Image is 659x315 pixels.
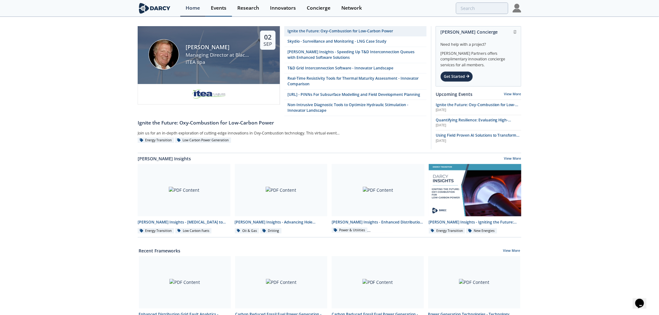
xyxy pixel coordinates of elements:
[332,219,424,225] div: [PERSON_NAME] Insights - Enhanced Distribution Grid Fault Analytics
[504,156,521,162] a: View More
[175,138,231,143] div: Low Carbon Power Generation
[504,92,521,96] a: View More
[633,290,653,309] iframe: chat widget
[284,63,427,73] a: T&D Grid Interconnection Software - Innovator Landscape
[284,73,427,90] a: Real-Time Resistivity Tools for Thermal Maturity Assessment - Innovator Comparison
[138,116,427,127] a: Ignite the Future: Oxy-Combustion for Low-Carbon Power
[211,6,226,11] div: Events
[288,28,393,34] div: Ignite the Future: Oxy-Combustion for Low-Carbon Power
[513,4,521,12] img: Profile
[284,90,427,100] a: [URL] - PINNs For Subsurface Modelling and Field Development Planning
[264,33,272,41] div: 02
[436,117,511,128] span: Quantifying Resilience: Evaluating High-Impact, Low-Frequency (HILF) Events
[436,133,521,143] a: Using Field Proven AI Solutions to Transform Safety Programs [DATE]
[135,164,233,234] a: PDF Content [PERSON_NAME] Insights - [MEDICAL_DATA] to Gasoline (EtG) - General Overview Energy T...
[235,228,259,234] div: Oil & Gas
[436,91,472,97] a: Upcoming Events
[138,3,172,14] img: logo-wide.svg
[138,219,230,225] div: [PERSON_NAME] Insights - [MEDICAL_DATA] to Gasoline (EtG) - General Overview
[175,228,212,234] div: Low Carbon Fuels
[436,139,521,143] div: [DATE]
[270,6,296,11] div: Innovators
[429,228,465,234] div: Energy Transition
[186,51,249,59] div: Managing Director at Black Diamond Financial Group
[237,6,259,11] div: Research
[139,247,181,254] a: Recent Frameworks
[264,41,272,47] div: Sep
[341,6,362,11] div: Network
[138,26,280,116] a: Patrick Imeson [PERSON_NAME] Managing Director at Black Diamond Financial Group ITEA spa 02 Sep
[235,219,328,225] div: [PERSON_NAME] Insights - Advancing Hole Cleaning with Automated Cuttings Monitoring
[138,129,347,138] div: Join us for an in-depth exploration of cutting-edge innovations in Oxy-Combustion technology. Thi...
[436,102,521,113] a: Ignite the Future: Oxy-Combustion for Low-Carbon Power [DATE]
[427,164,524,234] a: Darcy Insights - Igniting the Future: Oxy-Combustion for Low-carbon power preview [PERSON_NAME] I...
[436,102,519,113] span: Ignite the Future: Oxy-Combustion for Low-Carbon Power
[436,133,520,143] span: Using Field Proven AI Solutions to Transform Safety Programs
[284,26,427,36] a: Ignite the Future: Oxy-Combustion for Low-Carbon Power
[436,108,521,113] div: [DATE]
[186,43,249,51] div: [PERSON_NAME]
[138,119,427,127] div: Ignite the Future: Oxy-Combustion for Low-Carbon Power
[503,248,520,254] a: View More
[514,30,517,34] img: information.svg
[192,87,226,100] img: e2203200-5b7a-4eed-a60e-128142053302
[436,117,521,128] a: Quantifying Resilience: Evaluating High-Impact, Low-Frequency (HILF) Events [DATE]
[329,164,427,234] a: PDF Content [PERSON_NAME] Insights - Enhanced Distribution Grid Fault Analytics Power & Utilities
[186,6,200,11] div: Home
[456,2,508,14] input: Advanced Search
[138,155,191,162] a: [PERSON_NAME] Insights
[436,123,521,128] div: [DATE]
[138,228,174,234] div: Energy Transition
[138,138,174,143] div: Energy Transition
[260,228,282,234] div: Drilling
[440,47,517,68] div: [PERSON_NAME] Partners offers complimentary innovation concierge services for all members.
[440,37,517,47] div: Need help with a project?
[186,59,249,66] div: ITEA spa
[332,228,367,233] div: Power & Utilities
[440,26,517,37] div: [PERSON_NAME] Concierge
[284,36,427,47] a: Skydio - Surveillance and Monitoring - LNG Case Study
[149,39,179,70] img: Patrick Imeson
[440,71,473,82] div: Get Started
[284,100,427,116] a: Non-Intrusive Diagnostic Tools to Optimize Hydraulic Stimulation - Innovator Landscape
[429,219,522,225] div: [PERSON_NAME] Insights - Igniting the Future: Oxy-Combustion for Low-carbon power
[233,164,330,234] a: PDF Content [PERSON_NAME] Insights - Advancing Hole Cleaning with Automated Cuttings Monitoring O...
[284,47,427,63] a: [PERSON_NAME] Insights - Speeding Up T&D Interconnection Queues with Enhanced Software Solutions
[466,228,497,234] div: New Energies
[307,6,330,11] div: Concierge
